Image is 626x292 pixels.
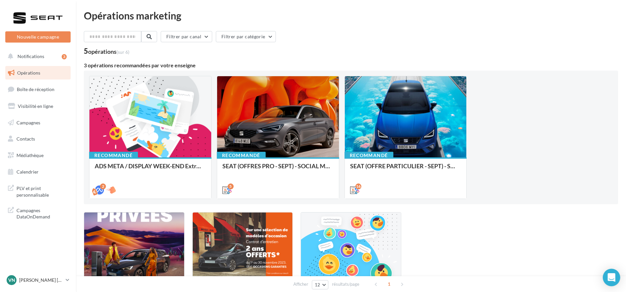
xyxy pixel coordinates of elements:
button: Filtrer par catégorie [216,31,276,42]
a: PLV et print personnalisable [4,181,72,201]
span: Campagnes [16,119,40,125]
div: 3 [62,54,67,59]
div: 5 [228,183,234,189]
span: (sur 6) [116,49,129,55]
span: Campagnes DataOnDemand [16,206,68,220]
a: Contacts [4,132,72,146]
div: Recommandé [89,152,138,159]
span: Médiathèque [16,152,44,158]
span: Boîte de réception [17,86,54,92]
div: Recommandé [345,152,393,159]
span: résultats/page [332,281,359,287]
div: opérations [88,49,129,54]
a: Boîte de réception [4,82,72,96]
div: 5 [84,48,129,55]
span: Visibilité en ligne [18,103,53,109]
a: Opérations [4,66,72,80]
button: 12 [312,280,329,289]
div: SEAT (OFFRE PARTICULIER - SEPT) - SOCIAL MEDIA [350,163,461,176]
span: 12 [315,282,320,287]
a: Campagnes [4,116,72,130]
a: Campagnes DataOnDemand [4,203,72,223]
p: [PERSON_NAME] [PERSON_NAME] [19,277,63,283]
div: 2 [100,183,106,189]
a: Calendrier [4,165,72,179]
span: Calendrier [16,169,39,175]
div: 16 [355,183,361,189]
button: Nouvelle campagne [5,31,71,43]
div: Recommandé [217,152,266,159]
a: Visibilité en ligne [4,99,72,113]
span: Opérations [17,70,40,76]
button: Filtrer par canal [161,31,212,42]
span: 1 [384,279,394,289]
span: VN [8,277,15,283]
button: Notifications 3 [4,49,69,63]
span: Contacts [16,136,35,142]
div: ADS META / DISPLAY WEEK-END Extraordinaire (JPO) Septembre 2025 [95,163,206,176]
div: SEAT (OFFRES PRO - SEPT) - SOCIAL MEDIA [222,163,334,176]
a: VN [PERSON_NAME] [PERSON_NAME] [5,274,71,286]
a: Médiathèque [4,148,72,162]
div: Opérations marketing [84,11,618,20]
div: Open Intercom Messenger [603,269,620,286]
span: PLV et print personnalisable [16,184,68,198]
span: Notifications [17,53,44,59]
span: Afficher [293,281,308,287]
div: 3 opérations recommandées par votre enseigne [84,63,618,68]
